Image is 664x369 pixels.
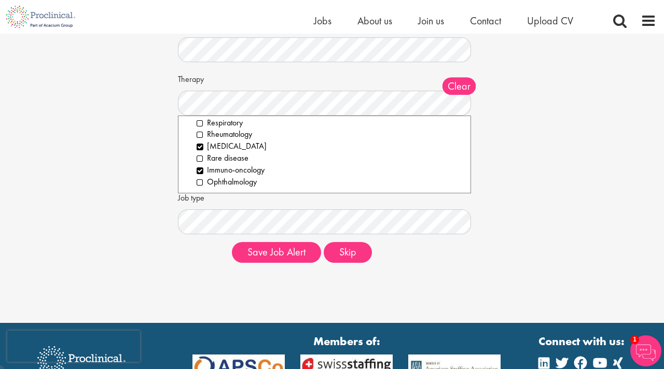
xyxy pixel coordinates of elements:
li: Immuno-oncology [197,164,463,176]
a: Upload CV [527,14,573,27]
span: 1 [630,335,639,344]
strong: Connect with us: [538,333,627,349]
li: Rare disease [197,152,463,164]
span: Clear [442,78,476,95]
li: Rheumatology [197,129,463,140]
a: About us [357,14,392,27]
li: Respiratory [197,117,463,129]
li: [MEDICAL_DATA] [197,140,463,152]
a: Contact [470,14,501,27]
label: Job type [178,189,224,204]
img: Chatbot [630,335,661,366]
strong: Members of: [192,333,501,349]
button: Skip [324,242,372,263]
a: Jobs [314,14,331,27]
iframe: reCAPTCHA [7,331,140,362]
a: Join us [418,14,444,27]
li: Ophthalmology [197,176,463,188]
button: Save Job Alert [232,242,321,263]
label: Therapy [178,70,224,86]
